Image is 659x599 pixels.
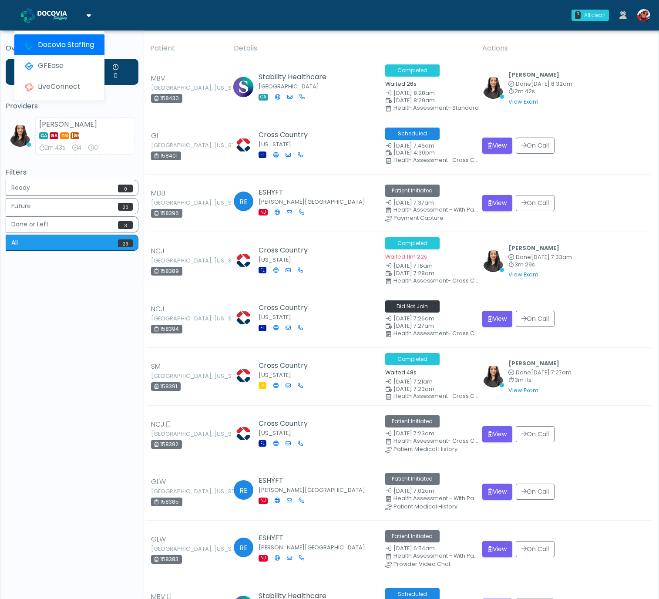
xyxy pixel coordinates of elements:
[14,55,104,76] a: GFEase
[482,366,504,387] img: Viral Patel
[39,119,97,129] strong: [PERSON_NAME]
[118,203,133,211] span: 20
[71,132,79,139] span: [GEOGRAPHIC_DATA]
[259,477,335,485] h5: ESHYFT
[516,138,555,154] button: On Call
[393,331,480,336] div: Health Assessment- Cross Country
[516,541,555,557] button: On Call
[393,97,435,104] span: [DATE] 8:29am
[151,361,161,372] span: SM
[482,195,512,211] button: View
[151,431,199,437] small: [GEOGRAPHIC_DATA], [US_STATE]
[151,131,158,141] span: GI
[508,387,538,394] a: View Exam
[21,8,35,23] img: Docovia
[259,141,291,148] small: [US_STATE]
[482,484,512,500] button: View
[385,91,472,96] small: Date Created
[151,316,199,321] small: [GEOGRAPHIC_DATA], [US_STATE]
[516,311,555,327] button: On Call
[385,271,472,276] small: Scheduled Time
[151,85,199,91] small: [GEOGRAPHIC_DATA], [US_STATE]
[151,498,182,506] div: 158385
[393,215,480,221] div: Payment Capture
[151,546,199,552] small: [GEOGRAPHIC_DATA], [US_STATE]
[385,473,440,485] span: Patient Initiated
[385,488,472,494] small: Date Created
[259,362,310,370] h5: Cross Country
[385,185,440,197] span: Patient Initiated
[385,128,440,140] span: Scheduled
[151,489,199,494] small: [GEOGRAPHIC_DATA], [US_STATE]
[477,38,652,59] th: Actions
[385,237,440,249] span: Completed
[151,246,165,256] span: NCJ
[482,426,512,442] button: View
[508,81,572,87] small: Completed at
[531,369,572,376] span: [DATE] 7:27am
[25,62,34,71] img: GFEase
[259,73,326,81] h5: Stability Healthcare
[151,477,166,487] span: GLW
[482,311,512,327] button: View
[229,38,477,59] th: Details
[393,149,435,156] span: [DATE] 4:30pm
[393,487,434,495] span: [DATE] 7:02am
[118,239,133,247] span: 29
[145,38,229,59] th: Patient
[393,496,480,501] div: Health Assessment - With Payment
[393,562,480,567] div: Provider Video Chat
[516,369,531,376] span: Done
[508,71,559,78] b: [PERSON_NAME]
[385,415,440,427] span: Patient Initiated
[151,267,182,276] div: 158389
[482,250,504,272] img: Viral Patel
[385,546,472,552] small: Date Created
[516,80,531,87] span: Done
[259,94,268,101] span: CA
[6,180,138,196] button: Ready0
[232,423,254,444] img: Lisa Sellers
[118,221,133,229] span: 3
[259,209,268,215] span: NJ
[113,63,118,81] div: 0
[25,83,34,91] img: LiveConnect
[516,195,555,211] button: On Call
[151,258,199,263] small: [GEOGRAPHIC_DATA], [US_STATE]
[37,11,81,20] img: Docovia
[21,1,91,29] a: Docovia
[72,144,81,152] div: 4
[151,151,181,160] div: 158401
[60,132,69,139] span: TN
[531,253,572,261] span: [DATE] 7:33am
[385,200,472,206] small: Date Created
[393,207,480,212] div: Health Assessment - With Payment
[259,325,266,331] span: FL
[393,504,480,509] div: Patient Medical History
[259,544,365,551] small: [PERSON_NAME][GEOGRAPHIC_DATA]
[88,144,98,152] div: 0
[393,278,480,283] div: Health Assessment- Cross Country
[259,486,365,494] small: [PERSON_NAME][GEOGRAPHIC_DATA]
[566,6,614,24] a: 0 All clear!
[151,209,182,218] div: 158396
[393,158,480,163] div: Health Assessment- Cross Country
[259,534,335,542] h5: ESHYFT
[151,555,182,564] div: 158383
[531,80,572,87] span: [DATE] 8:32am
[151,304,165,314] span: NCJ
[508,360,559,367] b: [PERSON_NAME]
[6,198,138,214] button: Future20
[508,244,559,252] b: [PERSON_NAME]
[393,545,435,552] span: [DATE] 6:54am
[385,431,472,437] small: Date Created
[259,198,365,205] small: [PERSON_NAME][GEOGRAPHIC_DATA]
[393,262,433,269] span: [DATE] 7:16am
[234,480,253,500] span: RE
[393,447,480,452] div: Patient Medical History
[393,142,434,149] span: [DATE] 7:46am
[234,538,253,557] span: RE
[234,192,253,211] span: RE
[14,76,104,97] a: LiveConnect
[508,98,538,105] a: View Exam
